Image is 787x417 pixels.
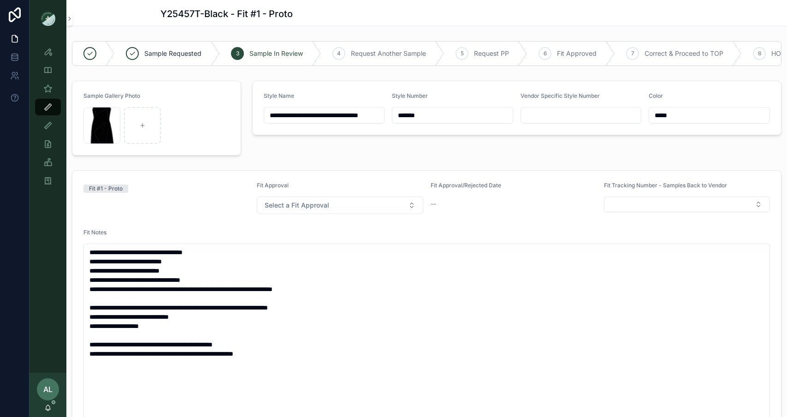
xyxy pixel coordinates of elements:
div: scrollable content [30,37,66,201]
span: Fit Approval/Rejected Date [431,182,501,189]
span: Vendor Specific Style Number [521,92,600,99]
span: 5 [461,50,464,57]
span: Sample In Review [249,49,303,58]
div: Fit #1 - Proto [89,185,123,193]
span: Correct & Proceed to TOP [645,49,723,58]
span: Select a Fit Approval [265,201,329,210]
span: Fit Approved [557,49,597,58]
span: Sample Gallery Photo [83,92,140,99]
span: 8 [758,50,761,57]
span: Color [649,92,663,99]
span: Fit Tracking Number - Samples Back to Vendor [604,182,727,189]
span: Style Number [392,92,428,99]
span: 6 [544,50,547,57]
span: Fit Approval [257,182,289,189]
button: Select Button [257,197,423,214]
span: 4 [337,50,341,57]
h1: Y25457T-Black - Fit #1 - Proto [160,7,293,20]
img: App logo [41,11,55,26]
span: Style Name [264,92,294,99]
span: Fit Notes [83,229,107,236]
span: Request PP [474,49,509,58]
button: Select Button [604,197,770,212]
span: 7 [631,50,634,57]
span: -- [431,199,436,208]
span: AL [43,384,53,395]
span: Request Another Sample [351,49,426,58]
span: 3 [236,50,239,57]
span: Sample Requested [144,49,201,58]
